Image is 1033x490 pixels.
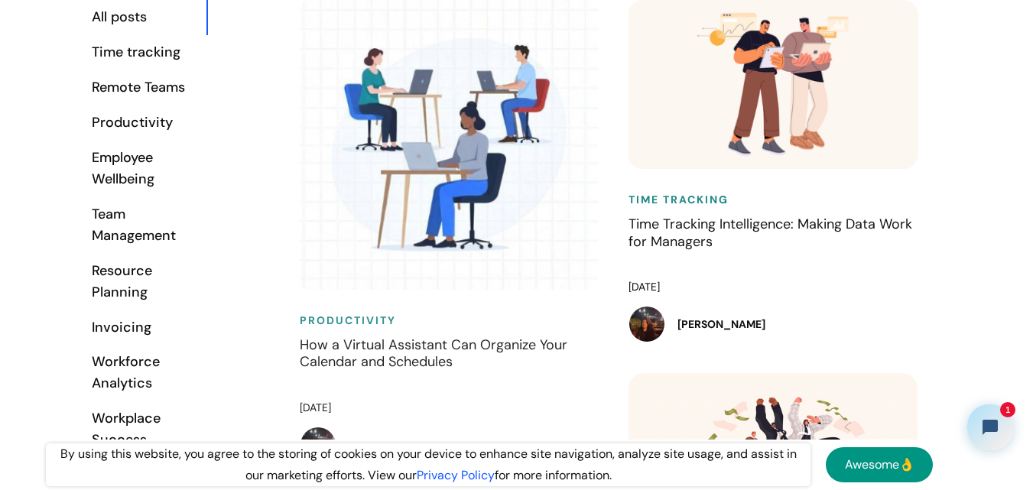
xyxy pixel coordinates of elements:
div: Remote Teams [92,77,206,99]
h6: Time Tracking [629,192,927,208]
iframe: Tidio Chat [954,391,1026,463]
div: Invoicing [92,317,206,339]
a: [PERSON_NAME] [300,427,598,463]
h6: Productivity [300,313,598,329]
h4: How a Virtual Assistant Can Organize Your Calendar and Schedules [300,336,598,390]
div: [DATE] [300,398,598,419]
div: Employee Wellbeing [92,148,206,190]
h5: [PERSON_NAME] [677,316,765,332]
h5: [PERSON_NAME] [349,437,437,453]
div: Team Management [92,204,206,247]
div: Resource Planning [92,261,206,303]
div: All posts [92,7,206,28]
div: Productivity [92,112,206,134]
h4: Time Tracking Intelligence: Making Data Work for Managers [629,216,927,269]
div: Workforce Analytics [92,352,206,394]
a: [PERSON_NAME] [629,306,927,342]
div: Time tracking [92,42,206,63]
div: Workplace Success [92,408,206,451]
div: By using this website, you agree to the storing of cookies on your device to enhance site navigat... [46,443,810,486]
a: Awesome👌 [826,447,933,482]
a: Privacy Policy [417,467,495,483]
div: [DATE] [629,277,927,298]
